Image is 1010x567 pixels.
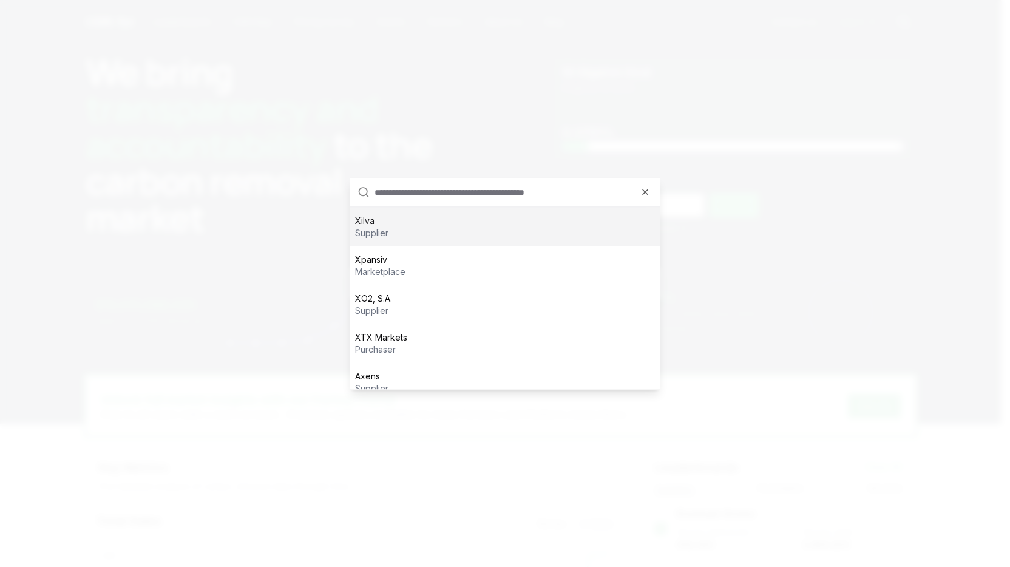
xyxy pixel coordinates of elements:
[355,370,388,382] p: Axens
[355,215,388,227] p: Xilva
[355,227,388,239] p: supplier
[355,293,392,305] p: XO2, S.A.
[355,344,407,356] p: purchaser
[355,305,392,317] p: supplier
[355,331,407,344] p: XTX Markets
[355,254,405,266] p: Xpansiv
[355,382,388,395] p: supplier
[355,266,405,278] p: marketplace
